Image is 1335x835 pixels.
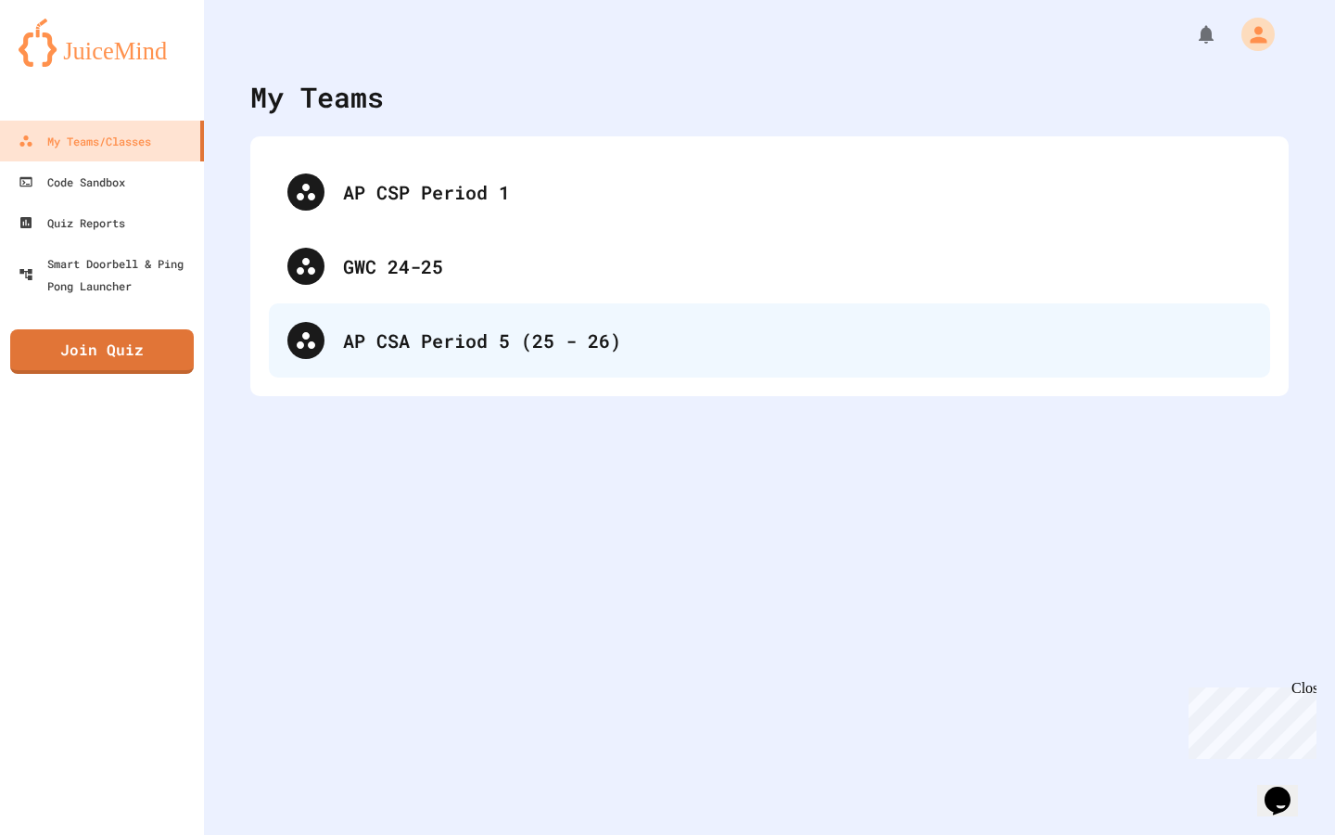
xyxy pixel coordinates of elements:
[343,327,1252,354] div: AP CSA Period 5 (25 - 26)
[1181,680,1316,759] iframe: chat widget
[1161,19,1222,50] div: My Notifications
[1257,761,1316,816] iframe: chat widget
[1222,13,1279,56] div: My Account
[269,155,1270,229] div: AP CSP Period 1
[269,229,1270,303] div: GWC 24-25
[19,212,125,234] div: Quiz Reports
[7,7,128,118] div: Chat with us now!Close
[343,178,1252,206] div: AP CSP Period 1
[10,329,194,374] a: Join Quiz
[343,252,1252,280] div: GWC 24-25
[19,171,125,193] div: Code Sandbox
[19,19,185,67] img: logo-orange.svg
[250,76,384,118] div: My Teams
[269,303,1270,378] div: AP CSA Period 5 (25 - 26)
[19,252,197,297] div: Smart Doorbell & Ping Pong Launcher
[19,130,151,152] div: My Teams/Classes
